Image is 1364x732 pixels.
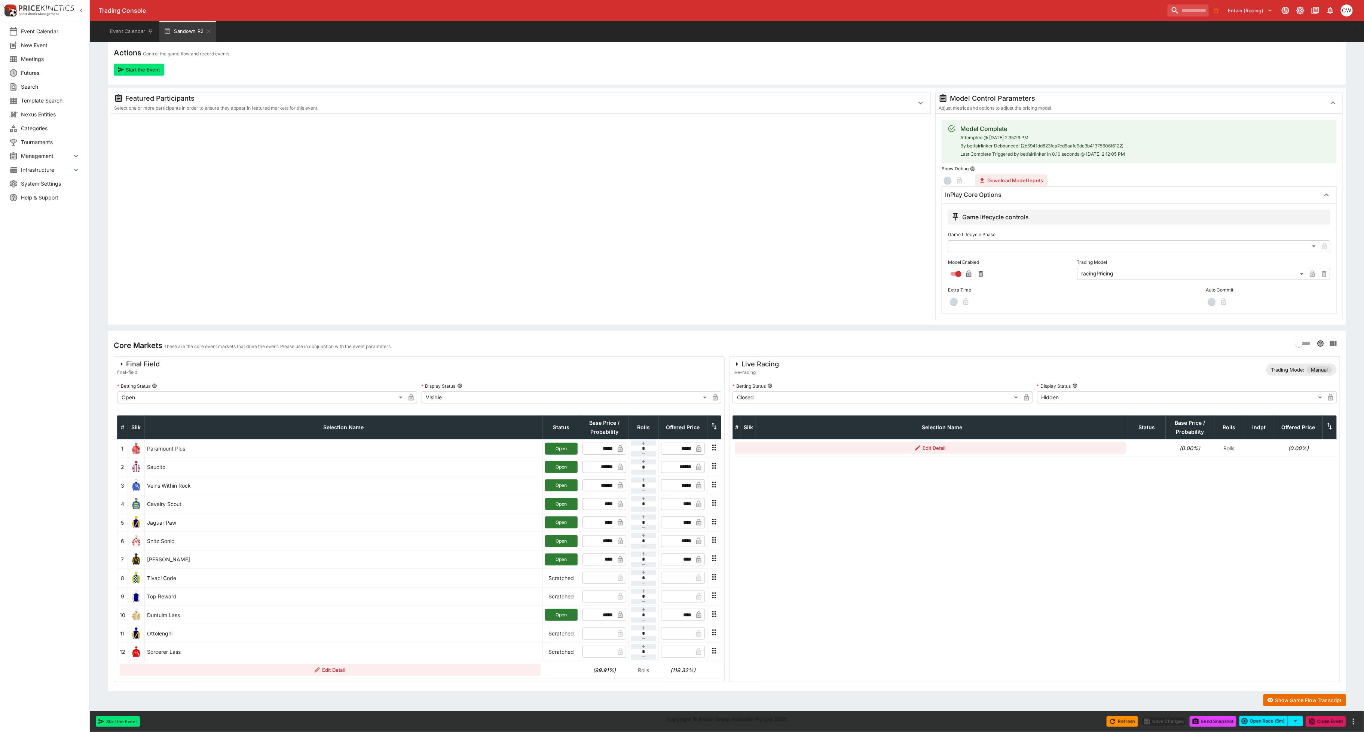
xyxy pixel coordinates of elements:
span: Attempted @ [DATE] 2:35:29 PM By betfairlinker Debounced! (2b5941dd823fca7cd5aafe9dc3b41375606f61... [960,135,1125,157]
td: Cavalry Scout [145,495,543,513]
button: Display Status [457,383,462,388]
p: Scratched [545,629,578,637]
td: 5 [117,513,128,531]
img: runner 2 [130,461,142,473]
span: final-field [117,369,160,376]
h6: (119.32%) [661,666,705,674]
button: Open [545,461,578,473]
h6: (0.00%) [1276,444,1321,452]
th: Status [543,416,580,439]
td: Veins Within Rock [145,476,543,495]
img: runner 11 [130,628,142,640]
label: Trading Model [1077,257,1330,268]
th: Offered Price [659,416,707,439]
th: Silk [128,416,145,439]
span: Help & Support [21,193,80,201]
span: Select one or more participants in order to ensure they appear in featured markets for this event. [114,105,318,111]
img: runner 4 [130,498,142,510]
span: Adjust metrics and options to adjust the pricing model. [939,105,1052,111]
button: Show Debug [970,166,975,171]
button: Open [545,516,578,528]
td: [PERSON_NAME] [145,550,543,568]
button: Toggle light/dark mode [1294,4,1307,17]
p: Rolls [631,666,657,674]
div: racingPricing [1077,268,1306,280]
img: runner 10 [130,609,142,621]
button: Open [545,553,578,565]
div: split button [1239,716,1303,726]
th: Rolls [629,416,659,439]
button: Close Event [1306,716,1346,727]
p: Control the game flow and record events. [143,50,230,58]
th: # [117,416,128,439]
img: runner 5 [130,516,142,528]
p: Rolls [1217,444,1242,452]
p: These are the core event markets that drive the event. Please use in conjunction with the event p... [164,343,392,350]
div: Christopher Winter [1341,4,1353,16]
h6: (99.91%) [582,666,627,674]
p: Scratched [545,648,578,656]
th: Status [1128,416,1166,439]
button: Christopher Winter [1339,2,1355,19]
button: Open [545,535,578,547]
button: Event Calendar [105,21,158,42]
td: 2 [117,458,128,476]
button: Documentation [1309,4,1322,17]
button: Betting Status [152,383,157,388]
span: Nexus Entities [21,110,80,118]
th: Independent [1244,416,1274,439]
th: Rolls [1214,416,1244,439]
td: 9 [117,587,128,606]
img: runner 9 [130,591,142,603]
td: 8 [117,569,128,587]
td: Jaguar Paw [145,513,543,531]
label: Game Lifecycle Phase [948,229,1330,240]
p: Display Status [422,383,456,389]
p: Trading Mode: [1271,366,1305,374]
div: Hidden [1037,391,1325,403]
label: Auto Commit [1206,284,1330,296]
td: 3 [117,476,128,495]
button: Betting Status [767,383,773,388]
th: Silk [741,416,756,439]
p: Betting Status [733,383,766,389]
button: Start the Event [114,64,164,76]
span: Search [21,83,80,91]
th: # [733,416,741,439]
td: Ottolenghi [145,624,543,643]
span: Management [21,152,71,160]
p: Scratched [545,592,578,600]
th: Base Price / Probability [1166,416,1214,439]
td: 6 [117,532,128,550]
span: Manual [1306,366,1332,374]
div: Model Control Parameters [939,94,1320,103]
label: Extra Time [948,284,1073,296]
img: runner 7 [130,553,142,565]
td: 12 [117,643,128,661]
button: Edit Detail [735,442,1126,454]
button: Show Game Flow Transcript [1263,694,1346,706]
span: live-racing [733,369,779,376]
th: Selection Name [145,416,543,439]
div: Final Field [117,360,160,369]
img: runner 6 [130,535,142,547]
img: PriceKinetics Logo [2,3,17,18]
div: Visible [422,391,710,403]
td: 4 [117,495,128,513]
img: Sportsbook Management [19,12,59,16]
button: Display Status [1073,383,1078,388]
span: Template Search [21,97,80,104]
img: runner 12 [130,646,142,658]
td: 10 [117,606,128,624]
td: Top Reward [145,587,543,606]
td: Duntulm Lass [145,606,543,624]
th: Base Price / Probability [580,416,629,439]
button: Sandown R2 [159,21,216,42]
p: Show Debug [942,165,969,172]
img: PriceKinetics [19,5,74,11]
span: System Settings [21,180,80,187]
button: Edit Detail [120,664,541,676]
button: Select Tenant [1224,4,1277,16]
span: Meetings [21,55,80,63]
div: Live Racing [733,360,779,369]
